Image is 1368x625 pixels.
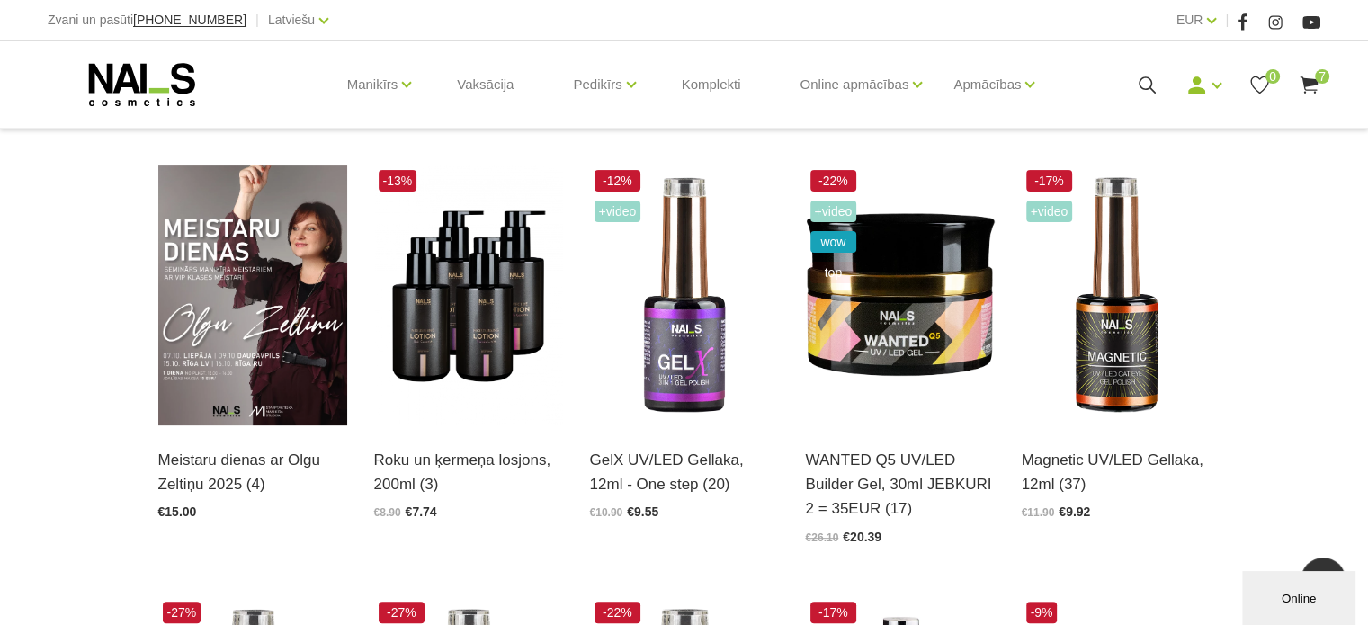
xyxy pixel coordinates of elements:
a: Roku un ķermeņa losjons, 200ml (3) [374,448,563,496]
img: Trīs vienā - bāze, tonis, tops (trausliem nagiem vēlams papildus lietot bāzi). Ilgnoturīga un int... [590,165,779,425]
a: Pedikīrs [573,49,621,121]
a: GelX UV/LED Gellaka, 12ml - One step (20) [590,448,779,496]
span: €15.00 [158,504,197,519]
a: WANTED Q5 UV/LED Builder Gel, 30ml JEBKURI 2 = 35EUR (17) [806,448,995,522]
a: Online apmācības [800,49,908,121]
span: -27% [379,602,425,623]
span: 0 [1265,69,1280,84]
img: ✨ Meistaru dienas ar Olgu Zeltiņu 2025 ✨🍂 RUDENS / Seminārs manikīra meistariem 🍂📍 Liepāja – 7. o... [158,165,347,425]
span: €9.55 [627,504,658,519]
img: BAROJOŠS roku un ķermeņa LOSJONSBALI COCONUT barojošs roku un ķermeņa losjons paredzēts jebkura t... [374,165,563,425]
span: €20.39 [843,530,881,544]
a: Meistaru dienas ar Olgu Zeltiņu 2025 (4) [158,448,347,496]
span: €10.90 [590,506,623,519]
a: Manikīrs [347,49,398,121]
img: Gels WANTED NAILS cosmetics tehniķu komanda ir radījusi gelu, kas ilgi jau ir katra meistara mekl... [806,165,995,425]
a: Latviešu [268,9,315,31]
span: €9.92 [1059,504,1090,519]
a: 7 [1298,74,1320,96]
span: -17% [810,602,857,623]
span: top [810,262,857,283]
span: €7.74 [406,504,437,519]
a: Komplekti [667,41,756,128]
span: -22% [595,602,641,623]
span: -13% [379,170,417,192]
span: €8.90 [374,506,401,519]
iframe: chat widget [1242,567,1359,625]
span: -22% [810,170,857,192]
span: -27% [163,602,201,623]
span: wow [810,231,857,253]
span: €26.10 [806,531,839,544]
a: Apmācības [953,49,1021,121]
a: Vaksācija [443,41,528,128]
span: +Video [810,201,857,222]
a: [PHONE_NUMBER] [133,13,246,27]
a: EUR [1176,9,1203,31]
span: | [1225,9,1229,31]
span: -12% [595,170,641,192]
div: Zvani un pasūti [48,9,246,31]
span: +Video [1026,201,1073,222]
span: +Video [595,201,641,222]
a: 0 [1248,74,1271,96]
a: Magnetic UV/LED Gellaka, 12ml (37) [1022,448,1211,496]
span: -17% [1026,170,1073,192]
span: | [255,9,259,31]
span: -9% [1026,602,1058,623]
span: €11.90 [1022,506,1055,519]
img: Ilgnoturīga gellaka, kas sastāv no metāla mikrodaļiņām, kuras īpaša magnēta ietekmē var pārvērst ... [1022,165,1211,425]
span: 7 [1315,69,1329,84]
